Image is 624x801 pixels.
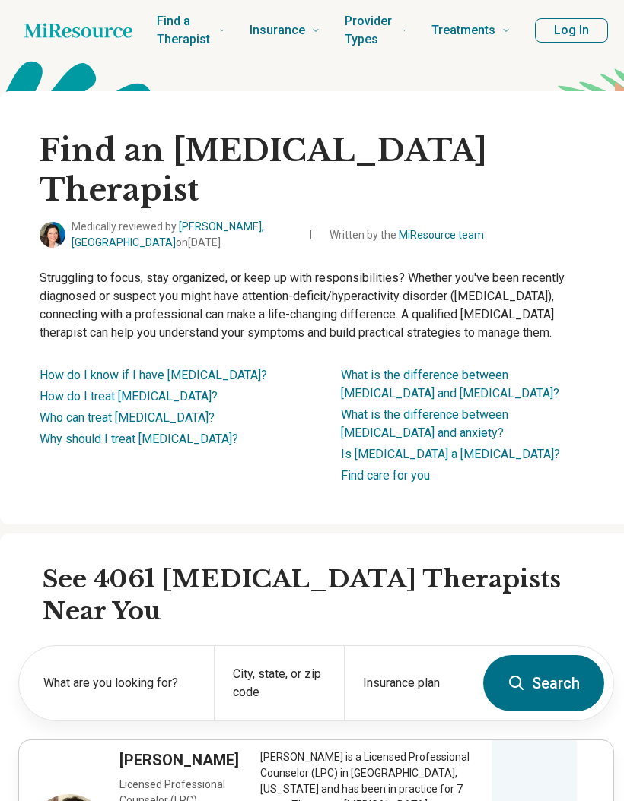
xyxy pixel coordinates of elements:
a: Is [MEDICAL_DATA] a [MEDICAL_DATA]? [341,447,560,461]
a: Home page [24,15,132,46]
span: Insurance [250,20,305,41]
a: How do I know if I have [MEDICAL_DATA]? [40,368,267,382]
p: Struggling to focus, stay organized, or keep up with responsibilities? Whether you've been recent... [40,269,593,342]
a: Find care for you [341,468,430,483]
a: What is the difference between [MEDICAL_DATA] and anxiety? [341,407,508,440]
h1: Find an [MEDICAL_DATA] Therapist [40,131,593,210]
a: What is the difference between [MEDICAL_DATA] and [MEDICAL_DATA]? [341,368,559,400]
span: Written by the [330,227,484,243]
a: Who can treat [MEDICAL_DATA]? [40,410,215,425]
label: What are you looking for? [43,674,196,692]
a: Why should I treat [MEDICAL_DATA]? [40,432,238,446]
h2: See 4061 [MEDICAL_DATA] Therapists Near You [43,564,614,627]
span: Treatments [431,20,495,41]
a: How do I treat [MEDICAL_DATA]? [40,389,218,404]
a: MiResource team [399,229,484,241]
span: Medically reviewed by [72,219,295,251]
span: on [DATE] [176,236,221,249]
span: Provider Types [345,11,396,50]
button: Search [483,655,604,711]
span: Find a Therapist [157,11,213,50]
button: Log In [535,18,608,43]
